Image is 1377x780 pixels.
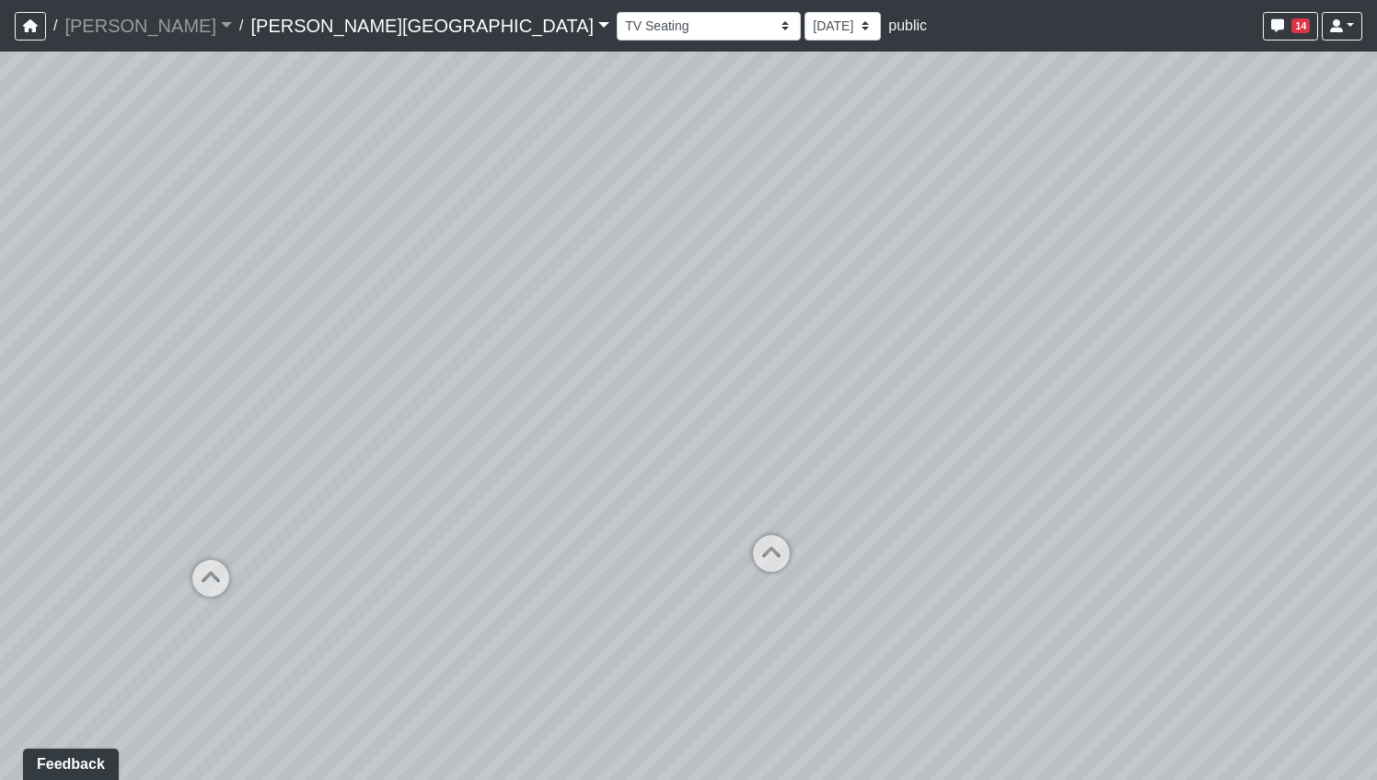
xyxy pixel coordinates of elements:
[14,743,122,780] iframe: Ybug feedback widget
[1263,12,1318,41] button: 14
[888,17,927,33] span: public
[46,7,64,44] span: /
[250,7,609,44] a: [PERSON_NAME][GEOGRAPHIC_DATA]
[64,7,232,44] a: [PERSON_NAME]
[232,7,250,44] span: /
[1291,18,1310,33] span: 14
